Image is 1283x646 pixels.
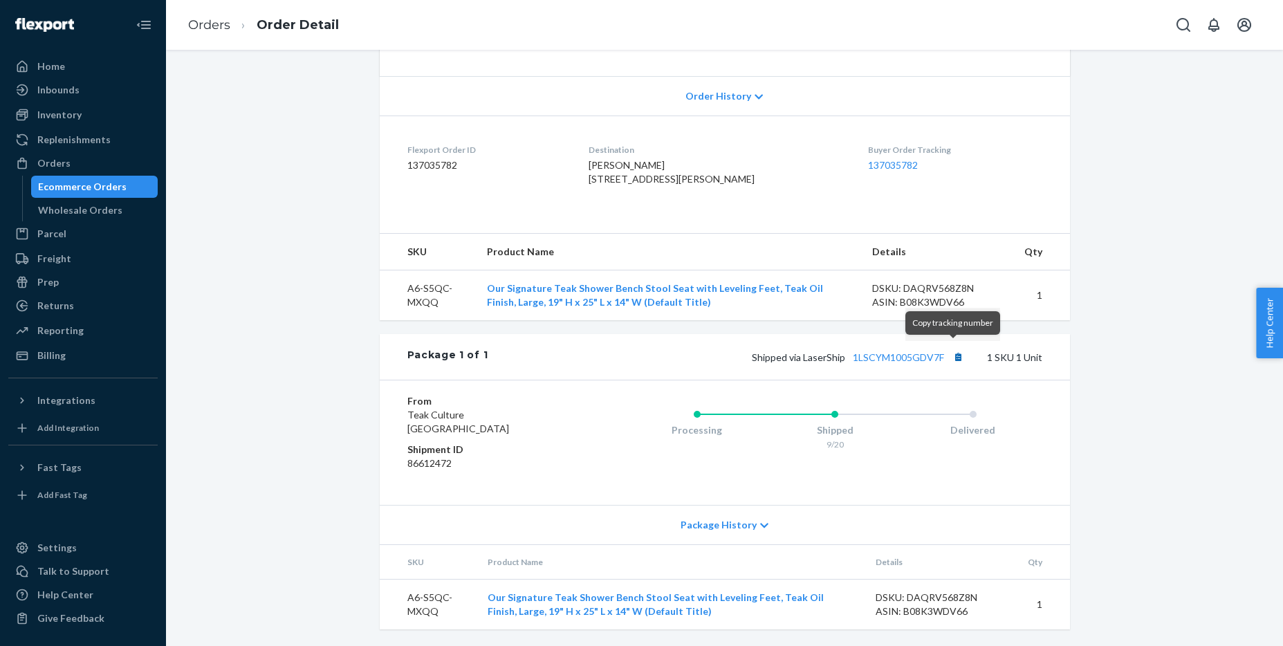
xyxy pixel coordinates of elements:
button: Integrations [8,389,158,412]
a: 137035782 [868,159,918,171]
dt: Destination [589,144,846,156]
a: Ecommerce Orders [31,176,158,198]
td: A6-S5QC-MXQQ [380,270,477,321]
dt: Flexport Order ID [407,144,567,156]
a: Reporting [8,320,158,342]
button: Give Feedback [8,607,158,629]
button: Open account menu [1230,11,1258,39]
div: Keywords by Traffic [153,82,233,91]
div: DSKU: DAQRV568Z8N [876,591,1006,605]
a: Order Detail [257,17,339,33]
span: Teak Culture [GEOGRAPHIC_DATA] [407,409,509,434]
div: Returns [37,299,74,313]
a: 1LSCYM1005GDV7F [853,351,944,363]
div: Prep [37,275,59,289]
div: Package 1 of 1 [407,348,488,366]
button: Open notifications [1200,11,1228,39]
a: Inbounds [8,79,158,101]
a: Billing [8,344,158,367]
button: Open Search Box [1170,11,1197,39]
a: Our Signature Teak Shower Bench Stool Seat with Leveling Feet, Teak Oil Finish, Large, 19" H x 25... [488,591,824,617]
dd: 86612472 [407,456,573,470]
th: Details [865,545,1017,580]
a: Replenishments [8,129,158,151]
div: Ecommerce Orders [38,180,127,194]
a: Inventory [8,104,158,126]
div: Home [37,59,65,73]
th: Qty [1016,545,1069,580]
div: 9/20 [766,439,904,450]
a: Parcel [8,223,158,245]
div: Add Fast Tag [37,489,87,501]
th: Qty [1013,234,1069,270]
a: Freight [8,248,158,270]
dd: 137035782 [407,158,567,172]
div: ASIN: B08K3WDV66 [872,295,1002,309]
div: Integrations [37,394,95,407]
th: Product Name [477,545,865,580]
ol: breadcrumbs [177,5,350,46]
div: Wholesale Orders [38,203,122,217]
img: website_grey.svg [22,36,33,47]
a: Home [8,55,158,77]
div: Settings [37,541,77,555]
a: Add Fast Tag [8,484,158,506]
a: Returns [8,295,158,317]
a: Wholesale Orders [31,199,158,221]
div: Shipped [766,423,904,437]
dt: Shipment ID [407,443,573,456]
span: Order History [685,89,751,103]
span: Package History [681,518,757,532]
th: SKU [380,234,477,270]
th: Details [861,234,1013,270]
button: Fast Tags [8,456,158,479]
a: Prep [8,271,158,293]
td: 1 [1016,580,1069,630]
div: Parcel [37,227,66,241]
span: [PERSON_NAME] [STREET_ADDRESS][PERSON_NAME] [589,159,755,185]
button: Help Center [1256,288,1283,358]
div: Freight [37,252,71,266]
div: DSKU: DAQRV568Z8N [872,282,1002,295]
div: Domain: [DOMAIN_NAME] [36,36,152,47]
td: A6-S5QC-MXQQ [380,580,477,630]
a: Orders [8,152,158,174]
div: Domain Overview [53,82,124,91]
th: Product Name [476,234,861,270]
a: Settings [8,537,158,559]
dt: Buyer Order Tracking [868,144,1042,156]
div: Inbounds [37,83,80,97]
div: Add Integration [37,422,99,434]
th: SKU [380,545,477,580]
div: Give Feedback [37,611,104,625]
div: Processing [628,423,766,437]
div: Help Center [37,588,93,602]
img: tab_domain_overview_orange.svg [37,80,48,91]
dt: From [407,394,573,408]
div: v 4.0.25 [39,22,68,33]
div: Delivered [904,423,1042,437]
a: Help Center [8,584,158,606]
a: Our Signature Teak Shower Bench Stool Seat with Leveling Feet, Teak Oil Finish, Large, 19" H x 25... [487,282,823,308]
div: Talk to Support [37,564,109,578]
button: Copy tracking number [950,348,968,366]
div: Inventory [37,108,82,122]
a: Orders [188,17,230,33]
button: Close Navigation [130,11,158,39]
img: Flexport logo [15,18,74,32]
div: Fast Tags [37,461,82,474]
div: 1 SKU 1 Unit [488,348,1042,366]
span: Copy tracking number [912,317,993,328]
a: Talk to Support [8,560,158,582]
img: logo_orange.svg [22,22,33,33]
img: tab_keywords_by_traffic_grey.svg [138,80,149,91]
a: Add Integration [8,417,158,439]
div: Billing [37,349,66,362]
div: Replenishments [37,133,111,147]
div: Orders [37,156,71,170]
span: Shipped via LaserShip [752,351,968,363]
td: 1 [1013,270,1069,321]
div: ASIN: B08K3WDV66 [876,605,1006,618]
div: Reporting [37,324,84,338]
